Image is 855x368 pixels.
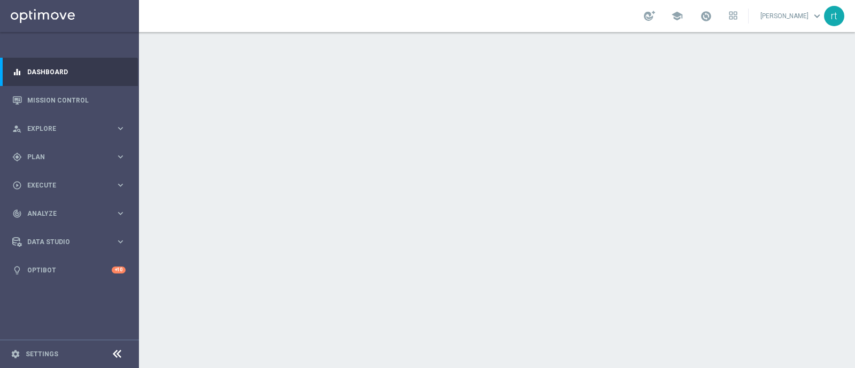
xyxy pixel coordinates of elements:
div: rt [824,6,844,26]
i: track_changes [12,209,22,218]
a: [PERSON_NAME]keyboard_arrow_down [759,8,824,24]
span: Execute [27,182,115,189]
i: keyboard_arrow_right [115,123,126,134]
i: equalizer [12,67,22,77]
div: Explore [12,124,115,134]
button: Mission Control [12,96,126,105]
span: keyboard_arrow_down [811,10,823,22]
a: Optibot [27,256,112,284]
a: Dashboard [27,58,126,86]
a: Settings [26,351,58,357]
div: Plan [12,152,115,162]
span: Plan [27,154,115,160]
div: Analyze [12,209,115,218]
span: Analyze [27,210,115,217]
i: keyboard_arrow_right [115,180,126,190]
span: school [671,10,683,22]
i: keyboard_arrow_right [115,152,126,162]
i: keyboard_arrow_right [115,208,126,218]
div: Dashboard [12,58,126,86]
button: equalizer Dashboard [12,68,126,76]
div: Execute [12,181,115,190]
div: Mission Control [12,86,126,114]
i: keyboard_arrow_right [115,237,126,247]
button: lightbulb Optibot +10 [12,266,126,275]
i: person_search [12,124,22,134]
i: play_circle_outline [12,181,22,190]
div: Optibot [12,256,126,284]
button: person_search Explore keyboard_arrow_right [12,124,126,133]
button: gps_fixed Plan keyboard_arrow_right [12,153,126,161]
i: gps_fixed [12,152,22,162]
button: track_changes Analyze keyboard_arrow_right [12,209,126,218]
div: +10 [112,267,126,273]
button: play_circle_outline Execute keyboard_arrow_right [12,181,126,190]
i: lightbulb [12,265,22,275]
span: Explore [27,126,115,132]
button: Data Studio keyboard_arrow_right [12,238,126,246]
i: settings [11,349,20,359]
span: Data Studio [27,239,115,245]
div: Data Studio [12,237,115,247]
a: Mission Control [27,86,126,114]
